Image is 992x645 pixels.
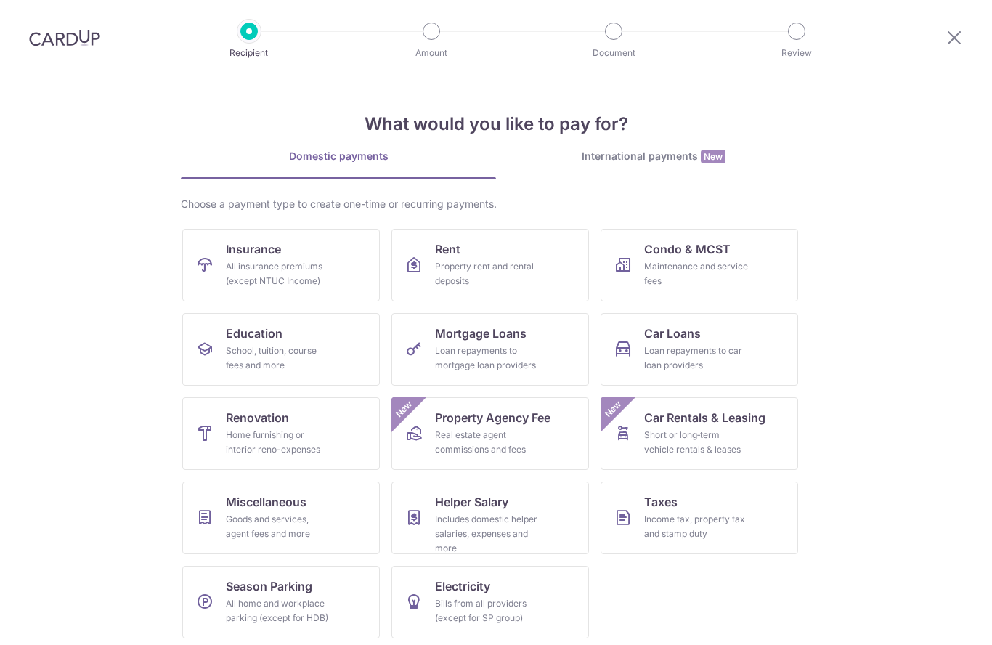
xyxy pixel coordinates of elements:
[226,577,312,595] span: Season Parking
[644,344,749,373] div: Loan repayments to car loan providers
[601,397,798,470] a: Car Rentals & LeasingShort or long‑term vehicle rentals & leasesNew
[391,566,589,638] a: ElectricityBills from all providers (except for SP group)
[601,397,625,421] span: New
[226,344,330,373] div: School, tuition, course fees and more
[644,428,749,457] div: Short or long‑term vehicle rentals & leases
[226,596,330,625] div: All home and workplace parking (except for HDB)
[181,197,811,211] div: Choose a payment type to create one-time or recurring payments.
[182,229,380,301] a: InsuranceAll insurance premiums (except NTUC Income)
[435,512,540,556] div: Includes domestic helper salaries, expenses and more
[29,29,100,46] img: CardUp
[226,325,282,342] span: Education
[601,229,798,301] a: Condo & MCSTMaintenance and service fees
[644,240,731,258] span: Condo & MCST
[435,325,527,342] span: Mortgage Loans
[226,493,306,511] span: Miscellaneous
[644,493,678,511] span: Taxes
[182,313,380,386] a: EducationSchool, tuition, course fees and more
[435,344,540,373] div: Loan repayments to mortgage loan providers
[743,46,850,60] p: Review
[378,46,485,60] p: Amount
[435,259,540,288] div: Property rent and rental deposits
[391,229,589,301] a: RentProperty rent and rental deposits
[435,577,490,595] span: Electricity
[181,111,811,137] h4: What would you like to pay for?
[226,259,330,288] div: All insurance premiums (except NTUC Income)
[496,149,811,164] div: International payments
[195,46,303,60] p: Recipient
[226,409,289,426] span: Renovation
[701,150,725,163] span: New
[644,259,749,288] div: Maintenance and service fees
[435,493,508,511] span: Helper Salary
[182,397,380,470] a: RenovationHome furnishing or interior reno-expenses
[181,149,496,163] div: Domestic payments
[601,313,798,386] a: Car LoansLoan repayments to car loan providers
[226,512,330,541] div: Goods and services, agent fees and more
[392,397,416,421] span: New
[182,566,380,638] a: Season ParkingAll home and workplace parking (except for HDB)
[391,397,589,470] a: Property Agency FeeReal estate agent commissions and feesNew
[182,482,380,554] a: MiscellaneousGoods and services, agent fees and more
[560,46,667,60] p: Document
[644,409,765,426] span: Car Rentals & Leasing
[226,240,281,258] span: Insurance
[391,313,589,386] a: Mortgage LoansLoan repayments to mortgage loan providers
[391,482,589,554] a: Helper SalaryIncludes domestic helper salaries, expenses and more
[435,409,550,426] span: Property Agency Fee
[644,325,701,342] span: Car Loans
[435,596,540,625] div: Bills from all providers (except for SP group)
[644,512,749,541] div: Income tax, property tax and stamp duty
[435,240,460,258] span: Rent
[435,428,540,457] div: Real estate agent commissions and fees
[226,428,330,457] div: Home furnishing or interior reno-expenses
[601,482,798,554] a: TaxesIncome tax, property tax and stamp duty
